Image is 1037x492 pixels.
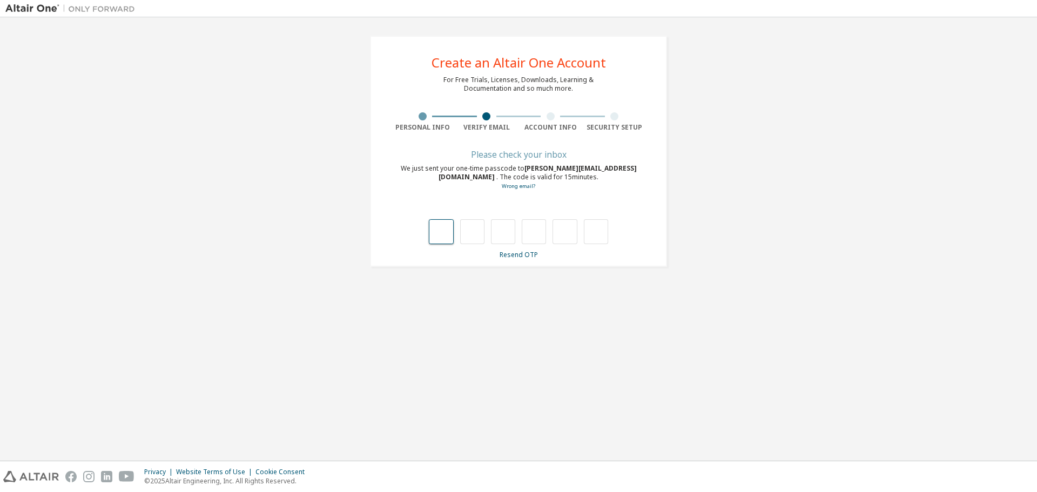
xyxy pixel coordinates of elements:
[432,56,606,69] div: Create an Altair One Account
[390,164,647,191] div: We just sent your one-time passcode to . The code is valid for 15 minutes.
[443,76,594,93] div: For Free Trials, Licenses, Downloads, Learning & Documentation and so much more.
[502,183,535,190] a: Go back to the registration form
[390,151,647,158] div: Please check your inbox
[101,471,112,482] img: linkedin.svg
[518,123,583,132] div: Account Info
[119,471,134,482] img: youtube.svg
[255,468,311,476] div: Cookie Consent
[144,468,176,476] div: Privacy
[83,471,95,482] img: instagram.svg
[65,471,77,482] img: facebook.svg
[3,471,59,482] img: altair_logo.svg
[439,164,637,181] span: [PERSON_NAME][EMAIL_ADDRESS][DOMAIN_NAME]
[5,3,140,14] img: Altair One
[455,123,519,132] div: Verify Email
[583,123,647,132] div: Security Setup
[176,468,255,476] div: Website Terms of Use
[144,476,311,486] p: © 2025 Altair Engineering, Inc. All Rights Reserved.
[500,250,538,259] a: Resend OTP
[390,123,455,132] div: Personal Info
